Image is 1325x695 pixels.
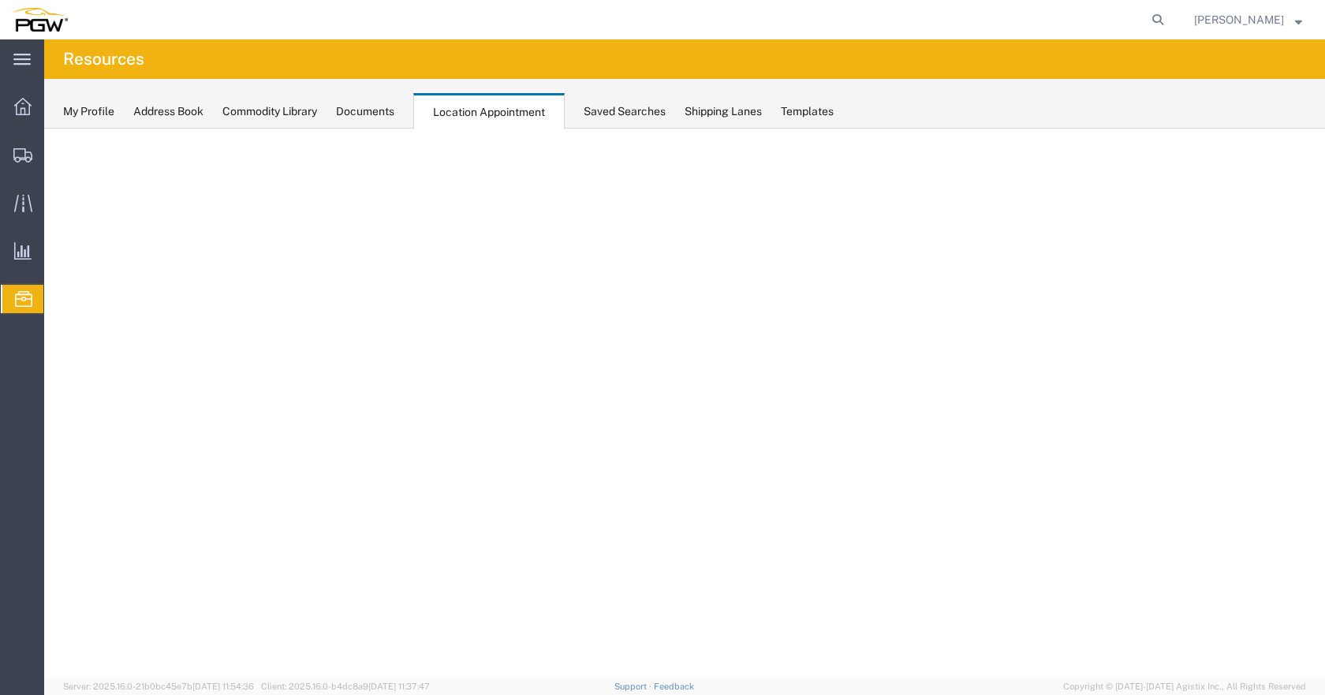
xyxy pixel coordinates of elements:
[584,103,666,120] div: Saved Searches
[1193,10,1303,29] button: [PERSON_NAME]
[11,8,68,32] img: logo
[336,103,394,120] div: Documents
[222,103,317,120] div: Commodity Library
[614,682,654,691] a: Support
[261,682,430,691] span: Client: 2025.16.0-b4dc8a9
[44,129,1325,678] iframe: FS Legacy Container
[781,103,834,120] div: Templates
[413,93,565,129] div: Location Appointment
[685,103,762,120] div: Shipping Lanes
[1194,11,1284,28] span: Brandy Shannon
[63,682,254,691] span: Server: 2025.16.0-21b0bc45e7b
[654,682,694,691] a: Feedback
[368,682,430,691] span: [DATE] 11:37:47
[63,103,114,120] div: My Profile
[1063,680,1306,693] span: Copyright © [DATE]-[DATE] Agistix Inc., All Rights Reserved
[133,103,203,120] div: Address Book
[192,682,254,691] span: [DATE] 11:54:36
[63,39,144,79] h4: Resources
